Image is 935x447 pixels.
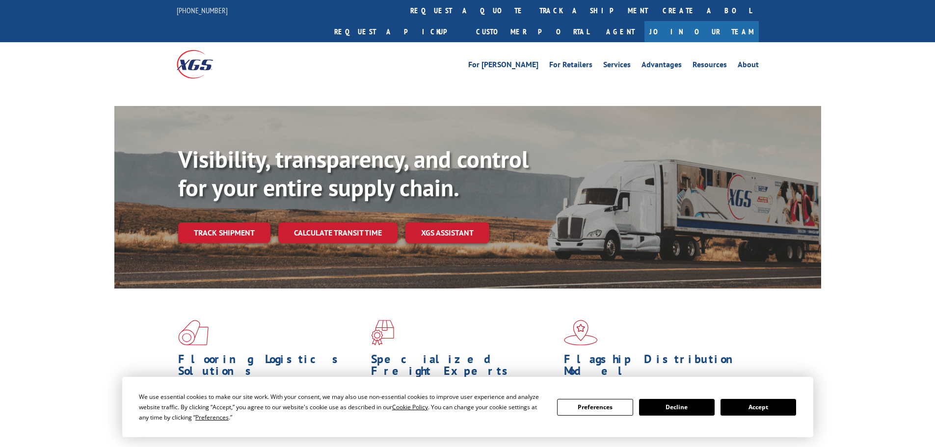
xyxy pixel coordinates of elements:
[178,353,364,382] h1: Flooring Logistics Solutions
[639,399,715,416] button: Decline
[178,320,209,345] img: xgs-icon-total-supply-chain-intelligence-red
[596,21,644,42] a: Agent
[139,392,545,422] div: We use essential cookies to make our site work. With your consent, we may also use non-essential ...
[564,353,749,382] h1: Flagship Distribution Model
[177,5,228,15] a: [PHONE_NUMBER]
[641,61,682,72] a: Advantages
[644,21,759,42] a: Join Our Team
[392,403,428,411] span: Cookie Policy
[564,320,598,345] img: xgs-icon-flagship-distribution-model-red
[371,353,557,382] h1: Specialized Freight Experts
[178,222,270,243] a: Track shipment
[371,320,394,345] img: xgs-icon-focused-on-flooring-red
[327,21,469,42] a: Request a pickup
[738,61,759,72] a: About
[468,61,538,72] a: For [PERSON_NAME]
[693,61,727,72] a: Resources
[557,399,633,416] button: Preferences
[278,222,398,243] a: Calculate transit time
[122,377,813,437] div: Cookie Consent Prompt
[195,413,229,421] span: Preferences
[405,222,489,243] a: XGS ASSISTANT
[549,61,592,72] a: For Retailers
[469,21,596,42] a: Customer Portal
[603,61,631,72] a: Services
[178,144,529,203] b: Visibility, transparency, and control for your entire supply chain.
[721,399,796,416] button: Accept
